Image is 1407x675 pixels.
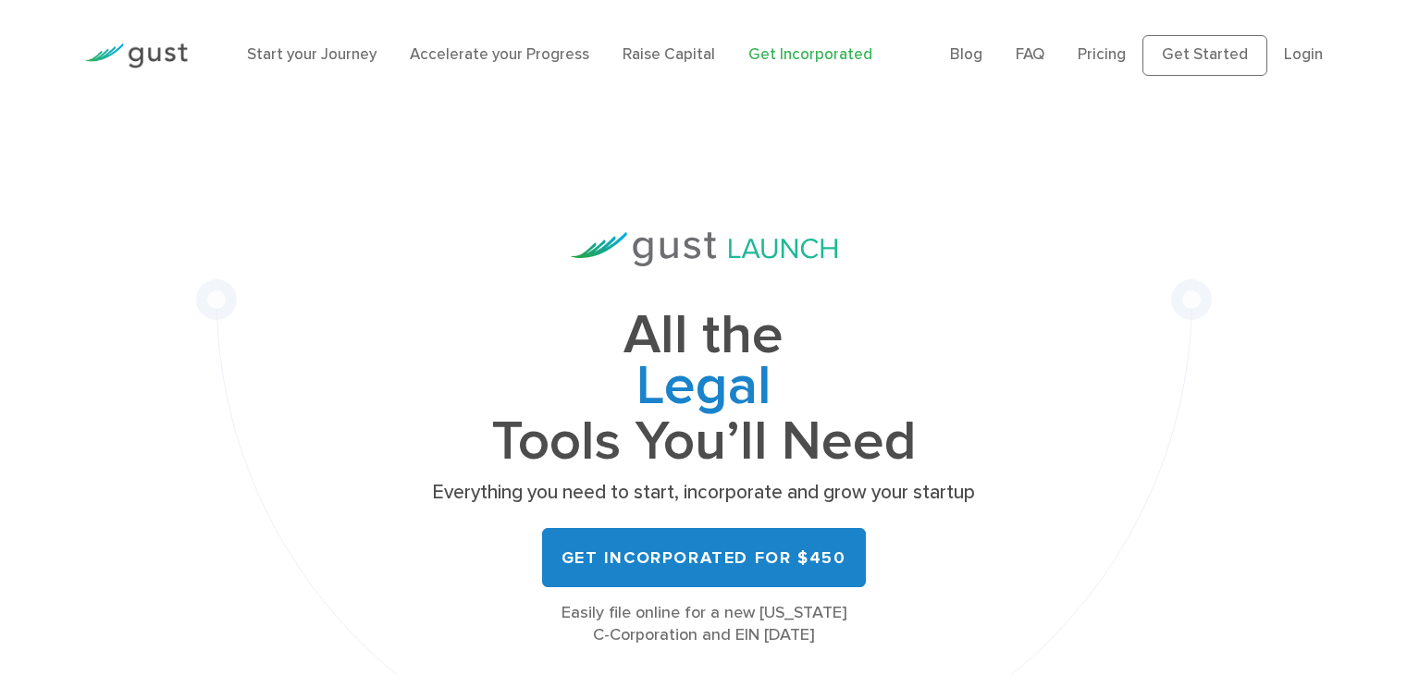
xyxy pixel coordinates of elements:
[748,45,872,64] a: Get Incorporated
[426,480,981,506] p: Everything you need to start, incorporate and grow your startup
[247,45,376,64] a: Start your Journey
[1016,45,1044,64] a: FAQ
[84,43,188,68] img: Gust Logo
[426,602,981,646] div: Easily file online for a new [US_STATE] C-Corporation and EIN [DATE]
[1284,45,1323,64] a: Login
[410,45,589,64] a: Accelerate your Progress
[542,528,866,587] a: Get Incorporated for $450
[950,45,982,64] a: Blog
[623,45,715,64] a: Raise Capital
[426,311,981,467] h1: All the Tools You’ll Need
[1078,45,1126,64] a: Pricing
[571,232,837,266] img: Gust Launch Logo
[1142,35,1267,76] a: Get Started
[426,362,981,417] span: Legal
